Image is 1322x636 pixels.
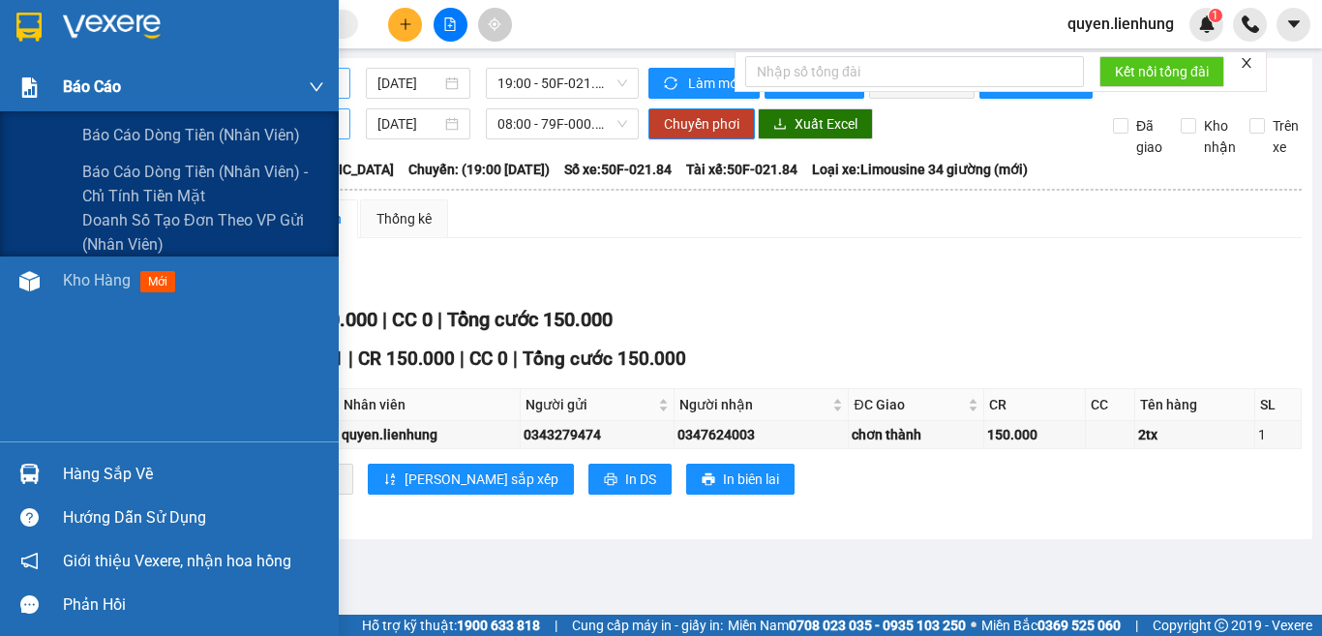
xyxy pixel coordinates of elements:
span: printer [702,472,715,488]
button: syncLàm mới [648,68,760,99]
div: 150.000 [987,424,1081,445]
span: ⚪️ [971,621,976,629]
span: | [437,308,442,331]
img: logo-vxr [16,13,42,42]
span: | [382,308,387,331]
span: 1 [1212,9,1218,22]
span: copyright [1215,619,1228,632]
span: Doanh số tạo đơn theo VP gửi (nhân viên) [82,208,324,257]
span: Kết nối tổng đài [1115,61,1209,82]
strong: 0369 525 060 [1037,618,1121,633]
span: CC 0 [392,308,433,331]
span: | [513,348,518,370]
div: quyen.lienhung [342,424,517,445]
strong: 0708 023 035 - 0935 103 250 [789,618,966,633]
button: plus [388,8,422,42]
span: caret-down [1285,15,1303,33]
div: chơn thành [852,424,980,445]
span: Số xe: 50F-021.84 [564,159,672,180]
button: caret-down [1277,8,1310,42]
span: notification [20,552,39,570]
span: Báo cáo dòng tiền (nhân viên) - chỉ tính tiền mặt [82,160,324,208]
span: file-add [443,17,457,31]
span: | [555,615,557,636]
span: Kho nhận [1196,115,1244,158]
span: Giới thiệu Vexere, nhận hoa hồng [63,549,291,573]
span: aim [488,17,501,31]
span: 08:00 - 79F-000.18 [497,109,627,138]
span: Kho hàng [63,271,131,289]
span: Miền Bắc [981,615,1121,636]
span: Người gửi [526,394,654,415]
img: icon-new-feature [1198,15,1216,33]
span: sync [664,76,680,92]
th: SL [1255,389,1302,421]
span: sort-ascending [383,472,397,488]
button: downloadXuất Excel [758,108,873,139]
div: 2tx [1138,424,1251,445]
button: Chuyển phơi [648,108,755,139]
span: ĐC Giao [854,394,964,415]
span: CC 0 [469,348,508,370]
span: download [773,117,787,133]
span: Báo cáo [63,75,121,99]
span: Tài xế: 50F-021.84 [686,159,797,180]
th: Tên hàng [1135,389,1255,421]
span: | [1135,615,1138,636]
img: warehouse-icon [19,271,40,291]
img: solution-icon [19,77,40,98]
div: Thống kê [376,208,432,229]
div: 1 [1258,424,1298,445]
span: | [460,348,465,370]
button: Kết nối tổng đài [1099,56,1224,87]
span: In biên lai [723,469,779,490]
span: CR 150.000 [358,348,455,370]
input: 12/09/2025 [377,113,441,135]
span: quyen.lienhung [1052,12,1189,36]
span: message [20,595,39,614]
input: Nhập số tổng đài [745,56,1084,87]
sup: 1 [1209,9,1222,22]
span: Đã giao [1128,115,1170,158]
strong: 1900 633 818 [457,618,540,633]
span: Tổng cước 150.000 [523,348,686,370]
span: Miền Nam [728,615,966,636]
button: printerIn biên lai [686,464,795,495]
span: plus [399,17,412,31]
span: 19:00 - 50F-021.84 - (Đã hủy) [497,69,627,98]
span: Làm mới [688,73,744,94]
span: close [1240,56,1253,70]
button: printerIn DS [588,464,672,495]
span: In DS [625,469,656,490]
span: Hỗ trợ kỹ thuật: [362,615,540,636]
th: Nhân viên [339,389,521,421]
span: Loại xe: Limousine 34 giường (mới) [812,159,1028,180]
span: question-circle [20,508,39,527]
span: [PERSON_NAME] sắp xếp [405,469,558,490]
span: Người nhận [679,394,829,415]
span: Trên xe [1265,115,1307,158]
input: 12/09/2025 [377,73,441,94]
button: sort-ascending[PERSON_NAME] sắp xếp [368,464,574,495]
button: file-add [434,8,467,42]
span: | [348,348,353,370]
span: Cung cấp máy in - giấy in: [572,615,723,636]
div: 0347624003 [677,424,846,445]
div: Phản hồi [63,591,324,620]
img: phone-icon [1242,15,1259,33]
span: Tổng cước 150.000 [447,308,613,331]
span: Báo cáo dòng tiền (nhân viên) [82,123,300,147]
span: Chuyến: (19:00 [DATE]) [408,159,550,180]
span: Xuất Excel [795,113,857,135]
span: mới [140,271,175,292]
img: warehouse-icon [19,464,40,484]
span: printer [604,472,617,488]
div: 0343279474 [524,424,671,445]
span: Chuyển phơi [664,113,739,135]
th: CR [984,389,1085,421]
button: aim [478,8,512,42]
div: Hàng sắp về [63,460,324,489]
span: down [309,79,324,95]
th: CC [1086,389,1135,421]
div: Hướng dẫn sử dụng [63,503,324,532]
